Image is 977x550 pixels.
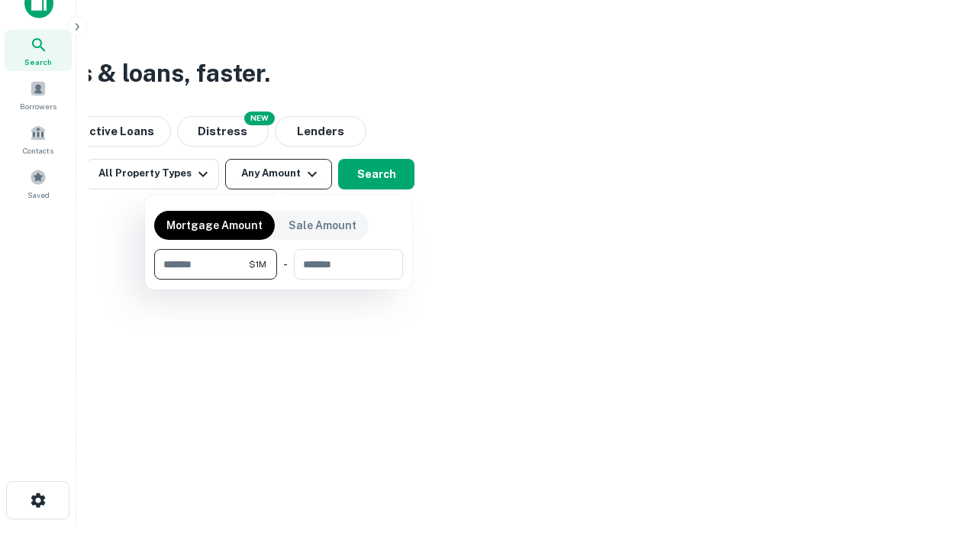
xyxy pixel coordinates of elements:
[166,217,263,234] p: Mortgage Amount
[901,428,977,501] iframe: Chat Widget
[249,257,266,271] span: $1M
[283,249,288,280] div: -
[289,217,356,234] p: Sale Amount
